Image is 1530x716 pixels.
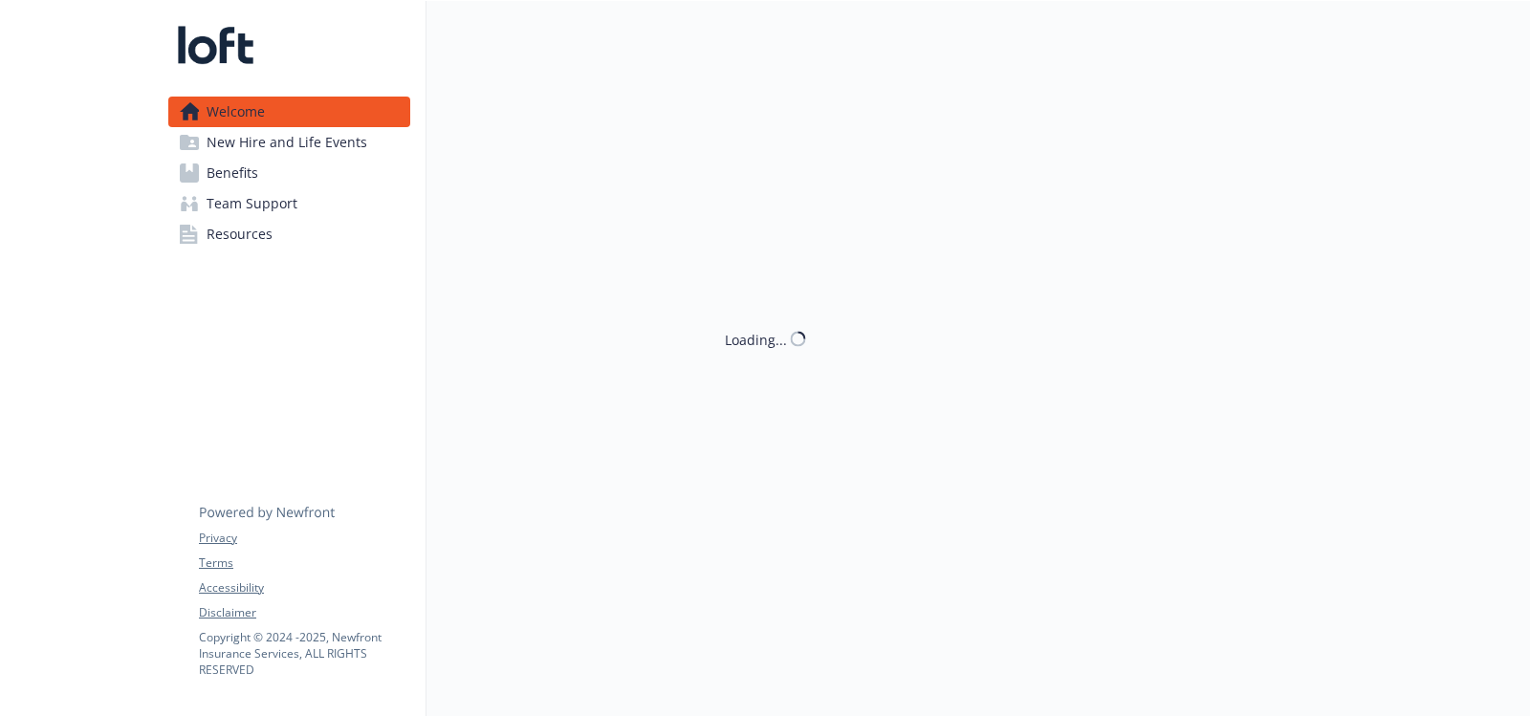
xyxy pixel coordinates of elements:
[207,97,265,127] span: Welcome
[207,219,273,250] span: Resources
[207,127,367,158] span: New Hire and Life Events
[725,329,787,349] div: Loading...
[168,127,410,158] a: New Hire and Life Events
[199,604,409,621] a: Disclaimer
[199,530,409,547] a: Privacy
[168,158,410,188] a: Benefits
[168,219,410,250] a: Resources
[199,629,409,678] p: Copyright © 2024 - 2025 , Newfront Insurance Services, ALL RIGHTS RESERVED
[199,554,409,572] a: Terms
[168,97,410,127] a: Welcome
[199,579,409,597] a: Accessibility
[207,158,258,188] span: Benefits
[168,188,410,219] a: Team Support
[207,188,297,219] span: Team Support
